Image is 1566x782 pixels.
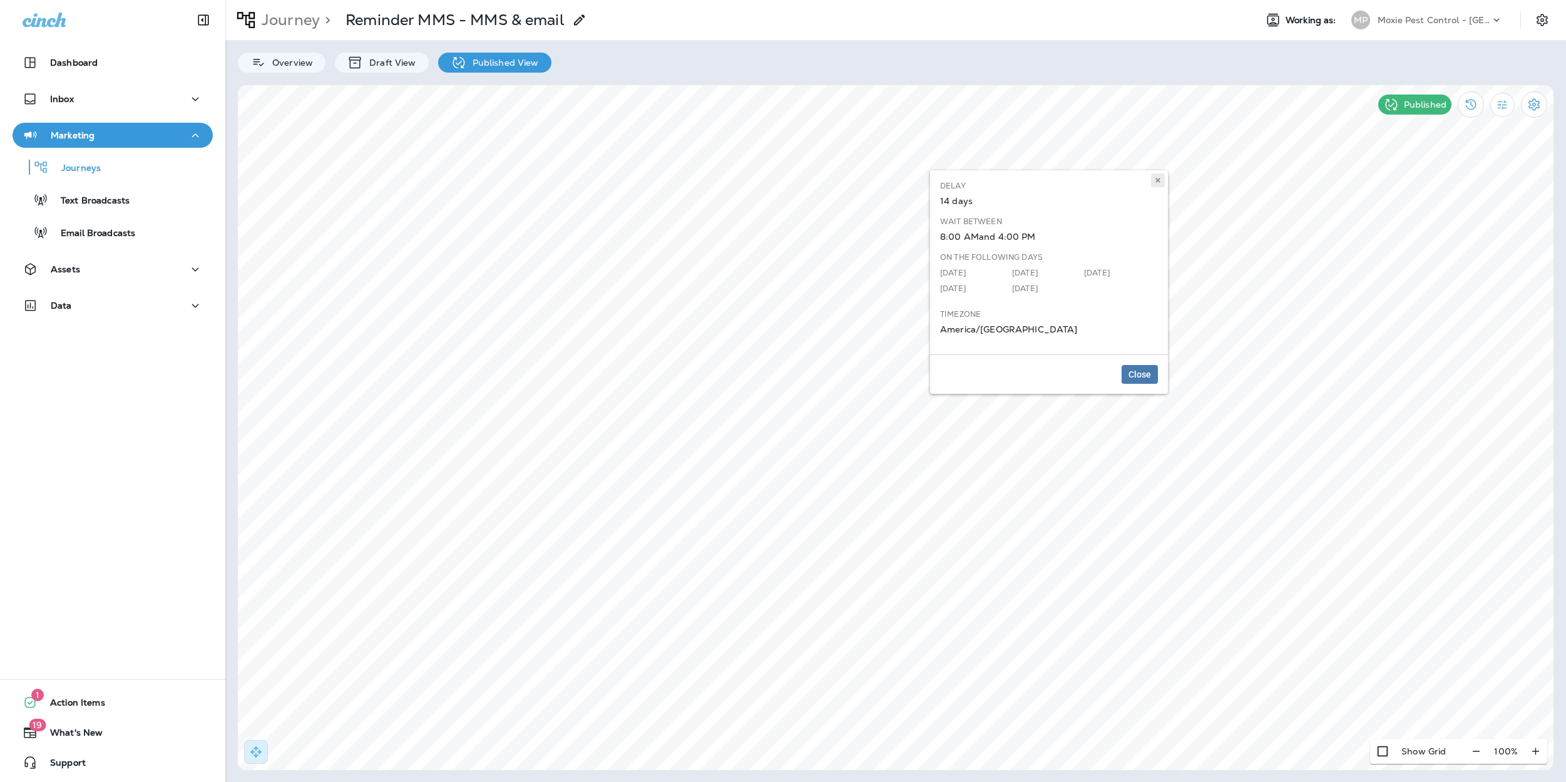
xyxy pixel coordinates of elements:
[363,58,416,68] p: Draft View
[13,50,213,75] button: Dashboard
[1531,9,1553,31] button: Settings
[1378,15,1490,25] p: Moxie Pest Control - [GEOGRAPHIC_DATA] [GEOGRAPHIC_DATA]
[1490,93,1515,117] button: Filter Statistics
[1401,746,1446,756] p: Show Grid
[13,187,213,213] button: Text Broadcasts
[1494,746,1518,756] p: 100 %
[29,719,46,731] span: 19
[1128,370,1151,379] span: Close
[13,219,213,245] button: Email Broadcasts
[13,86,213,111] button: Inbox
[345,11,565,29] p: Reminder MMS - MMS & email
[1122,365,1158,384] button: Close
[1404,100,1446,110] p: Published
[51,130,95,140] p: Marketing
[940,181,966,191] label: Delay
[51,264,80,274] p: Assets
[38,758,86,773] span: Support
[1351,11,1370,29] div: MP
[13,257,213,282] button: Assets
[257,11,320,29] p: Journey
[50,58,98,68] p: Dashboard
[48,228,135,240] p: Email Broadcasts
[940,252,1043,262] label: On the following days
[13,690,213,715] button: 1Action Items
[13,293,213,318] button: Data
[186,8,221,33] button: Collapse Sidebar
[266,58,313,68] p: Overview
[13,750,213,775] button: Support
[1286,15,1339,26] span: Working as:
[38,697,105,713] span: Action Items
[940,217,1002,227] label: Wait between
[48,195,130,207] p: Text Broadcasts
[38,728,103,743] span: What's New
[13,154,213,180] button: Journeys
[51,301,72,311] p: Data
[935,196,1163,206] div: 14 days
[1084,268,1156,278] label: [DATE]
[13,123,213,148] button: Marketing
[466,58,539,68] p: Published View
[50,94,74,104] p: Inbox
[940,284,1012,294] label: [DATE]
[1458,91,1484,118] button: View Changelog
[1521,91,1547,118] button: Settings
[320,11,330,29] p: >
[13,720,213,745] button: 19What's New
[31,689,44,701] span: 1
[940,216,1080,242] div: 8 : 00 AM and 4 : 00 PM
[1012,268,1084,278] label: [DATE]
[940,268,1012,278] label: [DATE]
[940,309,981,319] label: Timezone
[940,309,1158,334] div: America/[GEOGRAPHIC_DATA]
[49,163,101,175] p: Journeys
[1012,284,1084,294] label: [DATE]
